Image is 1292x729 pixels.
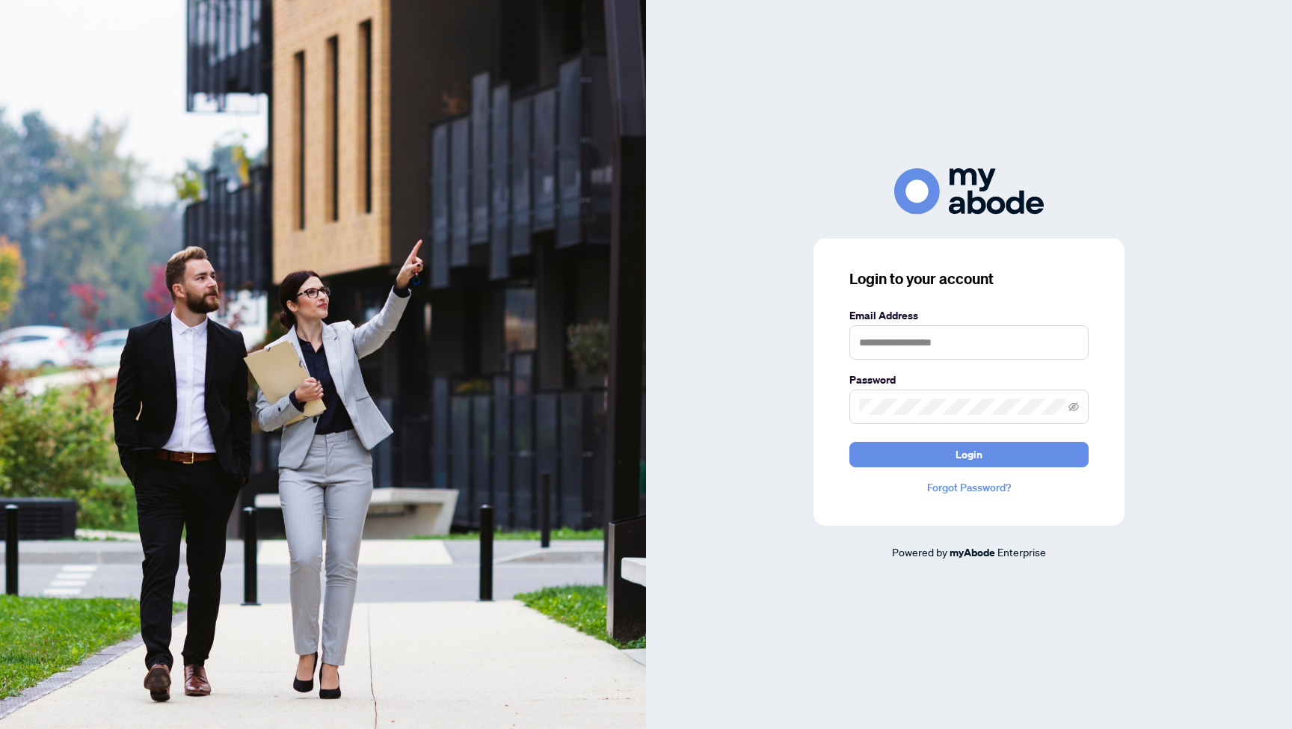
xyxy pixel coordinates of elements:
[956,443,982,467] span: Login
[894,168,1044,214] img: ma-logo
[997,545,1046,559] span: Enterprise
[849,372,1089,388] label: Password
[849,307,1089,324] label: Email Address
[849,268,1089,289] h3: Login to your account
[849,479,1089,496] a: Forgot Password?
[950,544,995,561] a: myAbode
[892,545,947,559] span: Powered by
[1068,402,1079,412] span: eye-invisible
[849,442,1089,467] button: Login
